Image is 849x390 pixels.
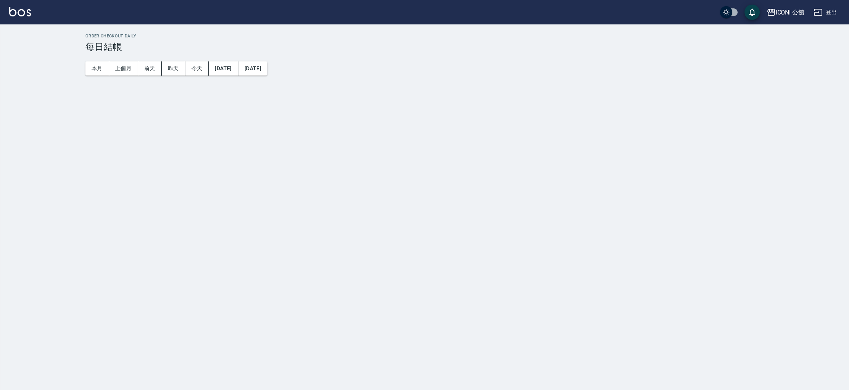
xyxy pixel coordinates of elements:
[138,61,162,76] button: 前天
[209,61,238,76] button: [DATE]
[85,61,109,76] button: 本月
[810,5,840,19] button: 登出
[109,61,138,76] button: 上個月
[9,7,31,16] img: Logo
[85,42,840,52] h3: 每日結帳
[764,5,808,20] button: ICONI 公館
[238,61,267,76] button: [DATE]
[744,5,760,20] button: save
[776,8,805,17] div: ICONI 公館
[185,61,209,76] button: 今天
[162,61,185,76] button: 昨天
[85,34,840,39] h2: Order checkout daily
